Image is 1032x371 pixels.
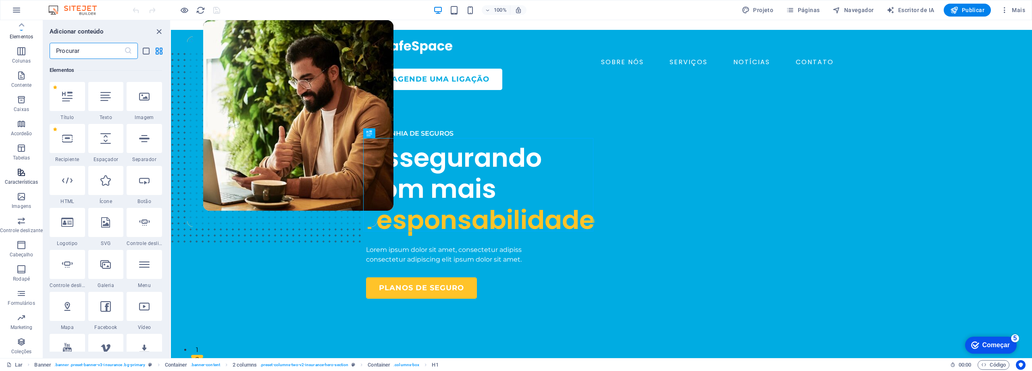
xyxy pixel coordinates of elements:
[494,7,506,13] font: 100%
[950,360,972,370] h6: Tempo de sessão
[127,82,162,121] div: Imagem
[6,360,23,370] a: Clique para cancelar a seleção. Clique duas vezes para abrir as páginas.
[100,115,112,120] font: Texto
[515,6,522,14] i: Ao redimensionar, ajuste automaticamente o nível de zoom para se ajustar ao dispositivo escolhido.
[50,43,124,59] input: Procurar
[10,252,33,258] font: Cabeçalho
[233,360,257,370] span: Click to select. Double-click to edit
[260,360,348,370] span: . preset-columns-two-v2-insurance-hero-section
[53,127,57,132] span: Remover dos favoritos
[98,283,114,288] font: Galeria
[50,28,104,35] font: Adicionar conteúdo
[100,199,112,204] font: Ícone
[127,208,162,247] div: Controle deslizante de imagem
[54,360,145,370] span: . banner .preset-banner-v3-insurance .bg-primary
[898,7,934,13] font: Escritor de IA
[883,4,937,17] button: Escritor de IA
[191,360,220,370] span: . banner-content
[50,208,85,247] div: Logotipo
[196,5,205,15] button: recarregar
[368,360,390,370] span: Click to select. Double-click to edit
[88,292,124,331] div: Facebook
[141,46,151,56] button: visualização de lista
[739,4,776,17] button: Projeto
[94,325,117,330] font: Facebook
[34,360,51,370] span: Click to select. Double-click to edit
[148,363,152,367] i: This element is a customizable preset
[50,250,85,289] div: Controle deslizante
[57,241,77,246] font: Logotipo
[12,58,31,64] font: Colunas
[11,349,31,354] font: Coleções
[127,241,199,246] font: Controle deslizante de imagem
[127,124,162,163] div: Separador
[959,362,971,368] font: 00:00
[15,362,23,368] font: Lar
[46,5,107,15] img: Logotipo do editor
[88,250,124,289] div: Galeria
[101,241,110,246] font: SVG
[50,82,85,121] div: Título
[88,208,124,247] div: SVG
[94,157,119,162] font: Espaçador
[165,360,187,370] span: Click to select. Double-click to edit
[753,7,773,13] font: Projeto
[11,131,32,136] font: Acordeão
[990,362,1006,368] font: Código
[482,5,510,15] button: 100%
[5,179,38,185] font: Características
[11,82,31,88] font: Contente
[50,283,95,288] font: Controle deslizante
[997,4,1028,17] button: Mais
[137,199,151,204] font: Botão
[978,360,1009,370] button: Código
[352,363,355,367] i: This element is a customizable preset
[31,9,58,16] font: Começar
[1016,360,1026,370] button: Centrados no usuário
[14,107,29,112] font: Caixas
[135,115,154,120] font: Imagem
[138,325,151,330] font: Vídeo
[12,203,31,209] font: Imagens
[60,115,74,120] font: Título
[844,7,874,13] font: Navegador
[154,27,164,36] button: fechar painel
[196,6,205,15] i: Recarregar página
[50,124,85,163] div: Recipiente
[13,276,30,282] font: Rodapé
[88,82,124,121] div: Texto
[783,4,823,17] button: Páginas
[944,4,991,17] button: Publicar
[50,292,85,331] div: Mapa
[1012,7,1025,13] font: Mais
[13,155,30,161] font: Tabelas
[127,292,162,331] div: Vídeo
[798,7,820,13] font: Páginas
[10,34,33,40] font: Elementos
[829,4,877,17] button: Navegador
[88,166,124,205] div: Ícone
[132,157,156,162] font: Separador
[127,250,162,289] div: Menu
[60,199,74,204] font: HTML
[50,166,85,205] div: HTML
[154,46,164,56] button: visualização em grade
[127,166,162,205] div: Botão
[13,4,65,21] div: Começar 5 itens restantes, 0% concluído
[62,2,65,9] font: 5
[55,157,79,162] font: Recipiente
[962,7,984,13] font: Publicar
[88,124,124,163] div: Espaçador
[61,325,74,330] font: Mapa
[179,5,189,15] button: Clique aqui para sair do modo de visualização e continuar editando
[53,85,57,90] span: Remover dos favoritos
[34,360,438,370] nav: migalha de pão
[739,4,776,17] div: Design (Ctrl+Alt+Y)
[8,300,35,306] font: Formulários
[138,283,151,288] font: Menu
[393,360,419,370] span: . columns-box
[10,325,33,330] font: Marketing
[50,67,74,73] font: Elementos
[432,360,438,370] span: Click to select. Double-click to edit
